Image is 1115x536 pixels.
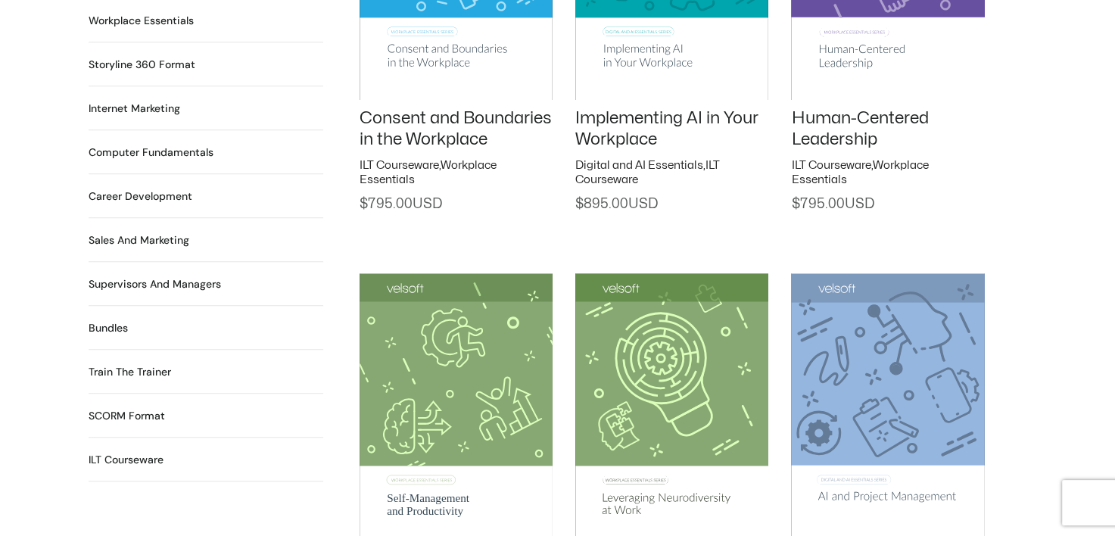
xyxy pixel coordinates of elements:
a: ILT Courseware [360,160,439,171]
a: Visit product category Workplace Essentials [89,13,194,29]
h2: , [360,158,553,188]
h2: Bundles [89,320,128,336]
h2: Sales and Marketing [89,232,189,248]
a: Visit product category Storyline 360 Format [89,57,195,73]
span: $ [360,198,368,210]
a: Visit product category Internet Marketing [89,101,180,117]
h2: , [791,158,984,188]
a: Human-Centered Leadership [791,110,928,148]
h2: ILT Courseware [89,452,164,468]
span: 795.00 [791,198,874,210]
a: Implementing AI in Your Workplace [575,110,758,148]
h2: Workplace Essentials [89,13,194,29]
h2: Internet Marketing [89,101,180,117]
h2: , [575,158,768,188]
a: Visit product category SCORM Format [89,408,165,424]
a: Visit product category ILT Courseware [89,452,164,468]
a: Visit product category Bundles [89,320,128,336]
span: $ [791,198,799,210]
h2: SCORM Format [89,408,165,424]
h2: Supervisors and Managers [89,276,221,292]
a: Visit product category Train the Trainer [89,364,171,380]
a: ILT Courseware [791,160,871,171]
span: $ [575,198,584,210]
span: 795.00 [360,198,442,210]
a: Visit product category Sales and Marketing [89,232,189,248]
a: Consent and Boundaries in the Workplace [360,110,552,148]
h2: Career Development [89,189,192,204]
a: Visit product category Supervisors and Managers [89,276,221,292]
h2: Computer Fundamentals [89,145,213,160]
a: Digital and AI Essentials [575,160,703,171]
span: 895.00 [575,198,658,210]
h2: Storyline 360 Format [89,57,195,73]
a: Visit product category Career Development [89,189,192,204]
h2: Train the Trainer [89,364,171,380]
a: Visit product category Computer Fundamentals [89,145,213,160]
